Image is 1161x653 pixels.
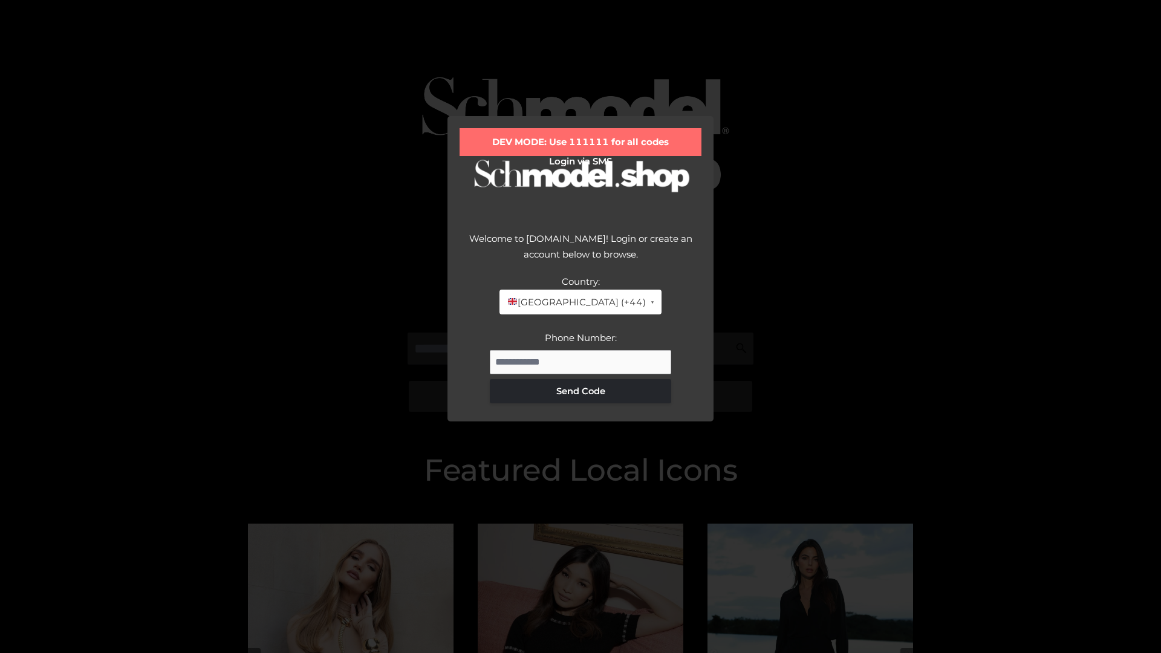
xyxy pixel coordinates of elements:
[460,231,701,274] div: Welcome to [DOMAIN_NAME]! Login or create an account below to browse.
[490,379,671,403] button: Send Code
[562,276,600,287] label: Country:
[545,332,617,343] label: Phone Number:
[460,128,701,156] div: DEV MODE: Use 111111 for all codes
[460,156,701,167] h2: Login via SMS
[508,297,517,306] img: 🇬🇧
[507,294,645,310] span: [GEOGRAPHIC_DATA] (+44)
